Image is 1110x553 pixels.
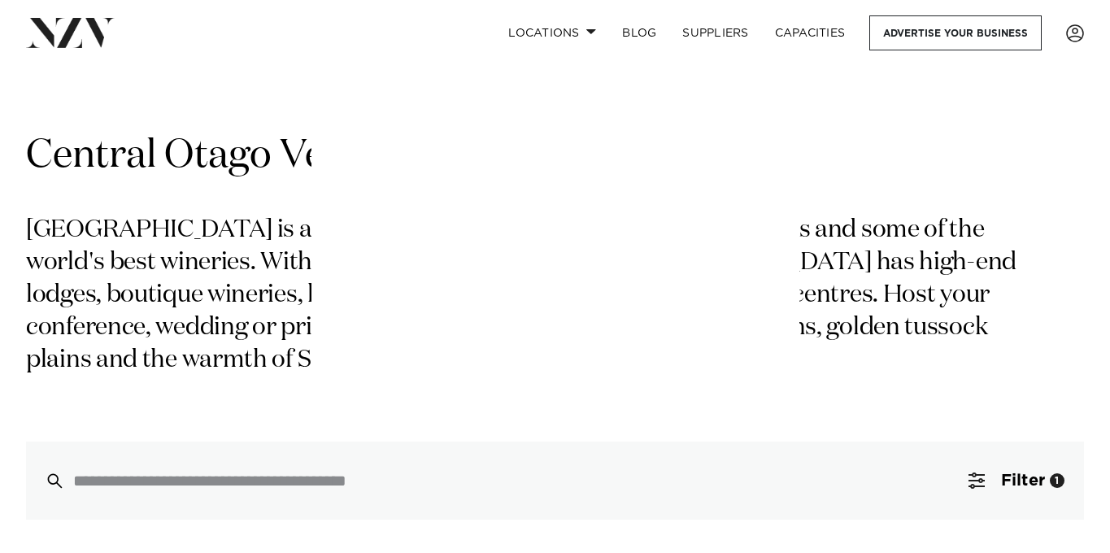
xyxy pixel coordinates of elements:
[1001,472,1045,489] span: Filter
[869,15,1042,50] a: Advertise your business
[495,15,609,50] a: Locations
[26,215,1031,377] p: [GEOGRAPHIC_DATA] is a region of dramatic landscapes, beautiful walks and some of the world's bes...
[669,15,761,50] a: SUPPLIERS
[762,15,859,50] a: Capacities
[1050,473,1064,488] div: 1
[26,131,1084,182] h1: Central Otago Venues
[311,81,799,407] img: blank image
[26,18,115,47] img: nzv-logo.png
[949,442,1084,520] button: Filter1
[609,15,669,50] a: BLOG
